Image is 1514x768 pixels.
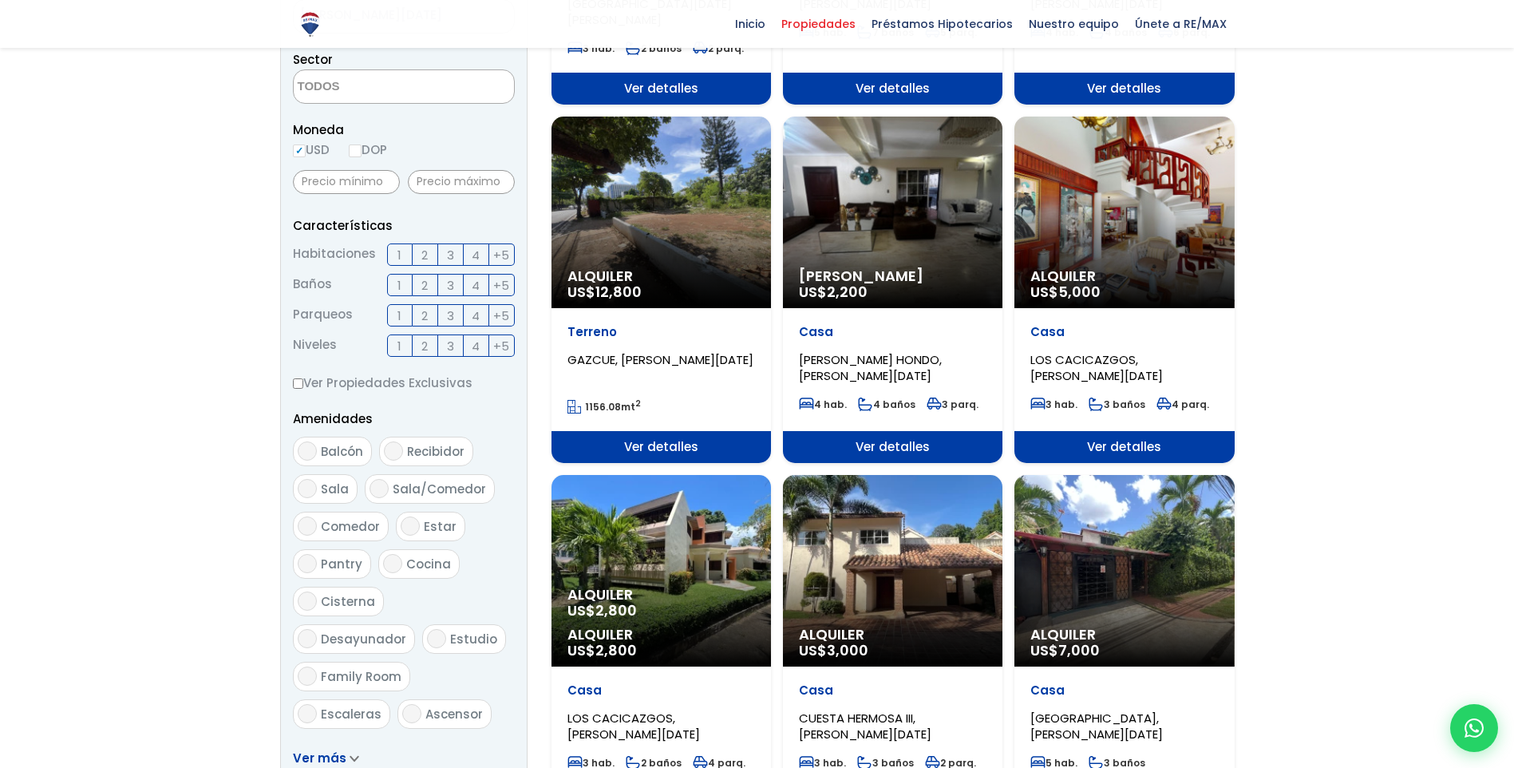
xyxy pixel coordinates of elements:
[349,140,387,160] label: DOP
[293,120,515,140] span: Moneda
[321,481,349,497] span: Sala
[1030,683,1218,699] p: Casa
[293,378,303,389] input: Ver Propiedades Exclusivas
[408,170,515,194] input: Precio máximo
[551,117,771,463] a: Alquiler US$12,800 Terreno GAZCUE, [PERSON_NAME][DATE] 1156.08mt2 Ver detalles
[1030,640,1100,660] span: US$
[384,441,403,461] input: Recibidor
[551,73,771,105] span: Ver detalles
[321,706,381,722] span: Escaleras
[567,324,755,340] p: Terreno
[298,479,317,498] input: Sala
[421,306,428,326] span: 2
[567,710,700,742] span: LOS CACICAZGOS, [PERSON_NAME][DATE]
[727,12,773,36] span: Inicio
[397,245,401,265] span: 1
[567,400,641,414] span: mt
[296,10,324,38] img: Logo de REMAX
[783,73,1002,105] span: Ver detalles
[406,556,451,572] span: Cocina
[1030,282,1101,302] span: US$
[472,275,480,295] span: 4
[293,750,359,766] a: Ver más
[424,518,457,535] span: Estar
[783,117,1002,463] a: [PERSON_NAME] US$2,200 Casa [PERSON_NAME] HONDO, [PERSON_NAME][DATE] 4 hab. 4 baños 3 parq. Ver d...
[321,631,406,647] span: Desayunador
[293,304,353,327] span: Parqueos
[472,245,480,265] span: 4
[551,431,771,463] span: Ver detalles
[493,245,509,265] span: +5
[370,479,389,498] input: Sala/Comedor
[421,245,428,265] span: 2
[799,710,931,742] span: CUESTA HERMOSA III, [PERSON_NAME][DATE]
[1058,282,1101,302] span: 5,000
[864,12,1021,36] span: Préstamos Hipotecarios
[567,42,615,55] span: 3 hab.
[293,216,515,236] p: Características
[393,481,486,497] span: Sala/Comedor
[783,431,1002,463] span: Ver detalles
[321,668,401,685] span: Family Room
[493,306,509,326] span: +5
[293,373,515,393] label: Ver Propiedades Exclusivas
[447,275,454,295] span: 3
[397,306,401,326] span: 1
[1030,398,1077,411] span: 3 hab.
[294,70,449,105] textarea: Search
[293,409,515,429] p: Amenidades
[567,683,755,699] p: Casa
[293,144,306,157] input: USD
[383,554,402,573] input: Cocina
[298,592,317,611] input: Cisterna
[799,351,942,384] span: [PERSON_NAME] HONDO, [PERSON_NAME][DATE]
[349,144,362,157] input: DOP
[567,351,753,368] span: GAZCUE, [PERSON_NAME][DATE]
[298,629,317,648] input: Desayunador
[407,443,464,460] span: Recibidor
[293,335,337,357] span: Niveles
[799,398,847,411] span: 4 hab.
[1127,12,1235,36] span: Únete a RE/MAX
[799,268,986,284] span: [PERSON_NAME]
[567,600,637,620] span: US$
[321,556,362,572] span: Pantry
[472,306,480,326] span: 4
[298,667,317,686] input: Family Room
[421,275,428,295] span: 2
[827,640,868,660] span: 3,000
[421,336,428,356] span: 2
[427,629,446,648] input: Estudio
[447,336,454,356] span: 3
[635,398,641,410] sup: 2
[493,336,509,356] span: +5
[401,517,420,536] input: Estar
[799,282,868,302] span: US$
[595,282,642,302] span: 12,800
[425,706,483,722] span: Ascensor
[626,42,682,55] span: 2 baños
[293,140,330,160] label: USD
[397,336,401,356] span: 1
[298,517,317,536] input: Comedor
[799,640,868,660] span: US$
[293,243,376,266] span: Habitaciones
[298,441,317,461] input: Balcón
[693,42,744,55] span: 2 parq.
[447,306,454,326] span: 3
[321,593,375,610] span: Cisterna
[1014,431,1234,463] span: Ver detalles
[773,12,864,36] span: Propiedades
[298,554,317,573] input: Pantry
[567,268,755,284] span: Alquiler
[595,600,637,620] span: 2,800
[493,275,509,295] span: +5
[799,627,986,643] span: Alquiler
[1014,73,1234,105] span: Ver detalles
[1030,351,1163,384] span: LOS CACICAZGOS, [PERSON_NAME][DATE]
[321,518,380,535] span: Comedor
[1030,324,1218,340] p: Casa
[293,51,333,68] span: Sector
[1058,640,1100,660] span: 7,000
[450,631,497,647] span: Estudio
